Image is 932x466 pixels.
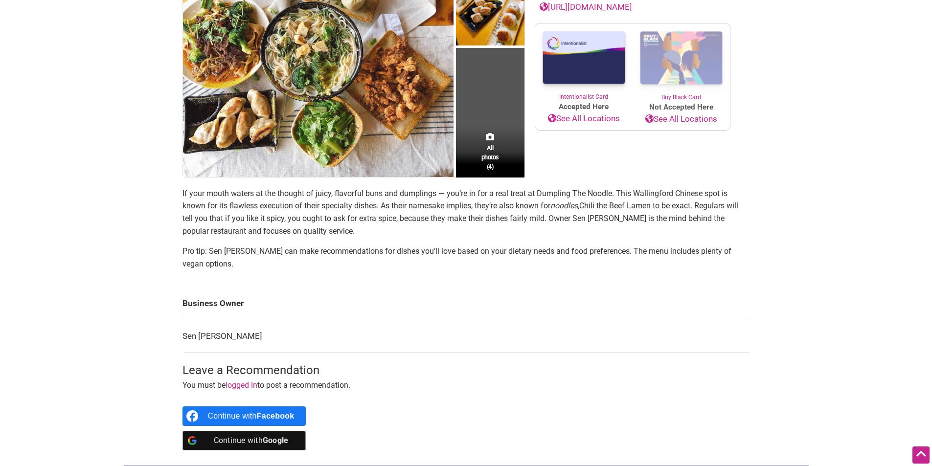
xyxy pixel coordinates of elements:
a: Continue with <b>Google</b> [182,431,306,450]
h3: Leave a Recommendation [182,362,750,379]
img: Intentionalist Card [535,23,633,92]
span: Not Accepted Here [633,102,730,113]
a: See All Locations [535,112,633,125]
p: You must be to post a recommendation. [182,379,750,392]
td: Business Owner [182,288,750,320]
img: Buy Black Card [633,23,730,93]
a: Continue with <b>Facebook</b> [182,406,306,426]
a: [URL][DOMAIN_NAME] [540,2,632,12]
a: logged in [226,380,257,390]
b: Facebook [257,412,295,420]
em: noodles, [550,201,579,210]
a: Buy Black Card [633,23,730,102]
p: If your mouth waters at the thought of juicy, flavorful buns and dumplings — you’re in for a real... [182,187,750,237]
div: Continue with [208,406,295,426]
b: Google [263,436,289,445]
div: Continue with [208,431,295,450]
div: Scroll Back to Top [912,446,930,464]
a: Intentionalist Card [535,23,633,101]
span: All photos (4) [481,143,499,171]
a: See All Locations [633,113,730,126]
p: Pro tip: Sen [PERSON_NAME] can make recommendations for dishes you’ll love based on your dietary ... [182,245,750,270]
td: Sen [PERSON_NAME] [182,320,750,353]
span: Accepted Here [535,101,633,112]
